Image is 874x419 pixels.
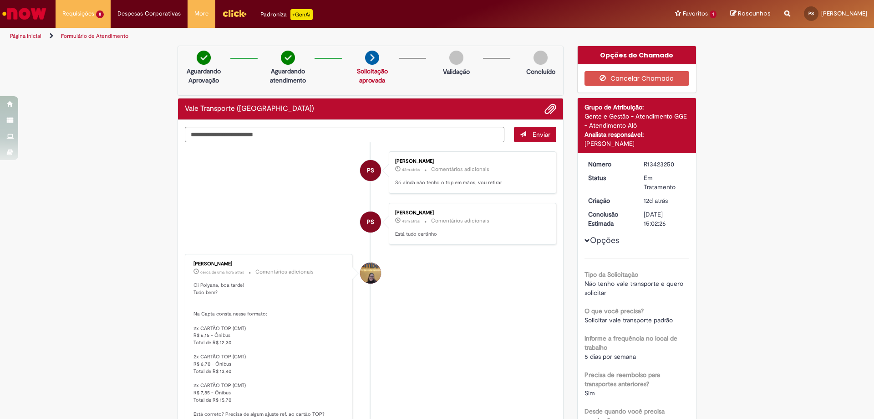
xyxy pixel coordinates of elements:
img: ServiceNow [1,5,48,23]
div: [DATE] 15:02:26 [644,210,686,228]
div: Opções do Chamado [578,46,696,64]
span: Favoritos [683,9,708,18]
div: [PERSON_NAME] [193,261,345,267]
div: R13423250 [644,160,686,169]
b: Tipo da Solicitação [584,270,638,279]
ul: Trilhas de página [7,28,576,45]
b: Informe a frequência no local de trabalho [584,334,677,352]
button: Cancelar Chamado [584,71,690,86]
div: Amanda De Campos Gomes Do Nascimento [360,263,381,284]
time: 29/08/2025 14:21:40 [200,269,244,275]
span: [PERSON_NAME] [821,10,867,17]
b: Precisa de reembolso para transportes anteriores? [584,371,660,388]
span: 12d atrás [644,197,668,205]
span: cerca de uma hora atrás [200,269,244,275]
span: Enviar [533,130,550,139]
p: Aguardando atendimento [266,67,310,85]
span: 42m atrás [402,167,420,172]
span: More [194,9,208,18]
small: Comentários adicionais [431,166,489,173]
span: PS [367,160,374,181]
b: O que você precisa? [584,307,644,315]
div: Analista responsável: [584,130,690,139]
span: 1 [710,10,716,18]
div: Gente e Gestão - Atendimento GGE - Atendimento Alô [584,112,690,130]
span: PS [367,211,374,233]
small: Comentários adicionais [255,268,314,276]
span: 8 [96,10,104,18]
span: Rascunhos [738,9,771,18]
a: Página inicial [10,32,41,40]
div: [PERSON_NAME] [584,139,690,148]
a: Rascunhos [730,10,771,18]
dt: Status [581,173,637,182]
time: 29/08/2025 14:24:46 [402,167,420,172]
textarea: Digite sua mensagem aqui... [185,127,504,142]
span: Não tenho vale transporte e quero solicitar [584,279,685,297]
p: +GenAi [290,9,313,20]
p: Concluído [526,67,555,76]
p: Validação [443,67,470,76]
small: Comentários adicionais [431,217,489,225]
span: 43m atrás [402,218,420,224]
div: Polyana Silva Santos [360,212,381,233]
img: click_logo_yellow_360x200.png [222,6,247,20]
time: 29/08/2025 14:24:06 [402,218,420,224]
img: check-circle-green.png [281,51,295,65]
span: PS [808,10,814,16]
p: Só ainda não tenho o top em mãos, vou retirar [395,179,547,186]
div: [PERSON_NAME] [395,159,547,164]
span: Sim [584,389,595,397]
button: Adicionar anexos [544,103,556,115]
img: check-circle-green.png [197,51,211,65]
p: Está tudo certinho [395,231,547,238]
span: Solicitar vale transporte padrão [584,316,673,324]
div: Polyana Silva Santos [360,160,381,181]
div: 18/08/2025 08:15:24 [644,196,686,205]
dt: Número [581,160,637,169]
span: Despesas Corporativas [117,9,181,18]
img: img-circle-grey.png [534,51,548,65]
img: img-circle-grey.png [449,51,463,65]
button: Enviar [514,127,556,142]
img: arrow-next.png [365,51,379,65]
dt: Criação [581,196,637,205]
div: Grupo de Atribuição: [584,103,690,112]
div: Padroniza [260,9,313,20]
p: Aguardando Aprovação [182,67,226,85]
span: 5 dias por semana [584,352,636,361]
span: Requisições [62,9,94,18]
h2: Vale Transporte (VT) Histórico de tíquete [185,105,314,113]
dt: Conclusão Estimada [581,210,637,228]
div: [PERSON_NAME] [395,210,547,216]
div: Em Tratamento [644,173,686,191]
time: 18/08/2025 08:15:24 [644,197,668,205]
a: Solicitação aprovada [357,67,388,84]
a: Formulário de Atendimento [61,32,128,40]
